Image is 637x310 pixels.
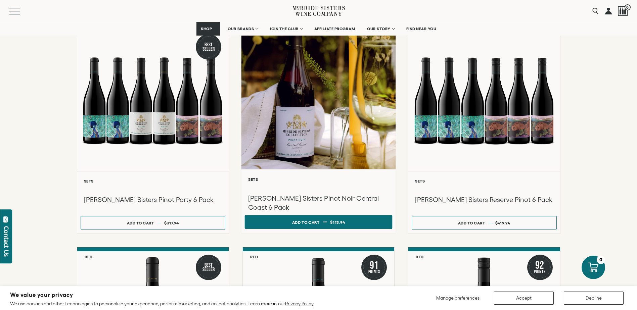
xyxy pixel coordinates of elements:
[436,295,480,301] span: Manage preferences
[625,4,631,10] span: 0
[408,27,560,234] a: McBride Sisters Reserve Pinot 6 Pack Sets [PERSON_NAME] Sisters Reserve Pinot 6 Pack Add to cart ...
[597,256,605,264] div: 0
[458,218,485,228] div: Add to cart
[495,221,510,225] span: $419.94
[292,217,319,227] div: Add to cart
[248,194,389,212] h3: [PERSON_NAME] Sisters Pinot Noir Central Coast 6 Pack
[241,22,396,234] a: Sets [PERSON_NAME] Sisters Pinot Noir Central Coast 6 Pack Add to cart $113.94
[415,179,553,183] h6: Sets
[402,22,441,36] a: FIND NEAR YOU
[248,177,389,182] h6: Sets
[412,216,556,229] button: Add to cart $419.94
[250,255,258,259] h6: Red
[201,27,212,31] span: SHOP
[81,216,225,229] button: Add to cart $317.94
[314,27,355,31] span: AFFILIATE PROGRAM
[9,8,33,14] button: Mobile Menu Trigger
[77,27,229,234] a: Best Seller McBride Sisters Pinot Party 6 Pack Sets [PERSON_NAME] Sisters Pinot Party 6 Pack Add ...
[330,220,345,224] span: $113.94
[416,255,424,259] h6: Red
[432,292,484,305] button: Manage preferences
[415,195,553,204] h3: [PERSON_NAME] Sisters Reserve Pinot 6 Pack
[494,292,554,305] button: Accept
[223,22,262,36] a: OUR BRANDS
[285,301,314,306] a: Privacy Policy.
[245,215,393,229] button: Add to cart $113.94
[85,255,93,259] h6: Red
[127,218,154,228] div: Add to cart
[564,292,624,305] button: Decline
[406,27,437,31] span: FIND NEAR YOU
[10,292,314,298] h2: We value your privacy
[367,27,391,31] span: OUR STORY
[265,22,307,36] a: JOIN THE CLUB
[196,22,220,36] a: SHOP
[84,195,222,204] h3: [PERSON_NAME] Sisters Pinot Party 6 Pack
[84,179,222,183] h6: Sets
[10,301,314,307] p: We use cookies and other technologies to personalize your experience, perform marketing, and coll...
[3,226,10,257] div: Contact Us
[228,27,254,31] span: OUR BRANDS
[363,22,399,36] a: OUR STORY
[164,221,179,225] span: $317.94
[310,22,360,36] a: AFFILIATE PROGRAM
[270,27,299,31] span: JOIN THE CLUB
